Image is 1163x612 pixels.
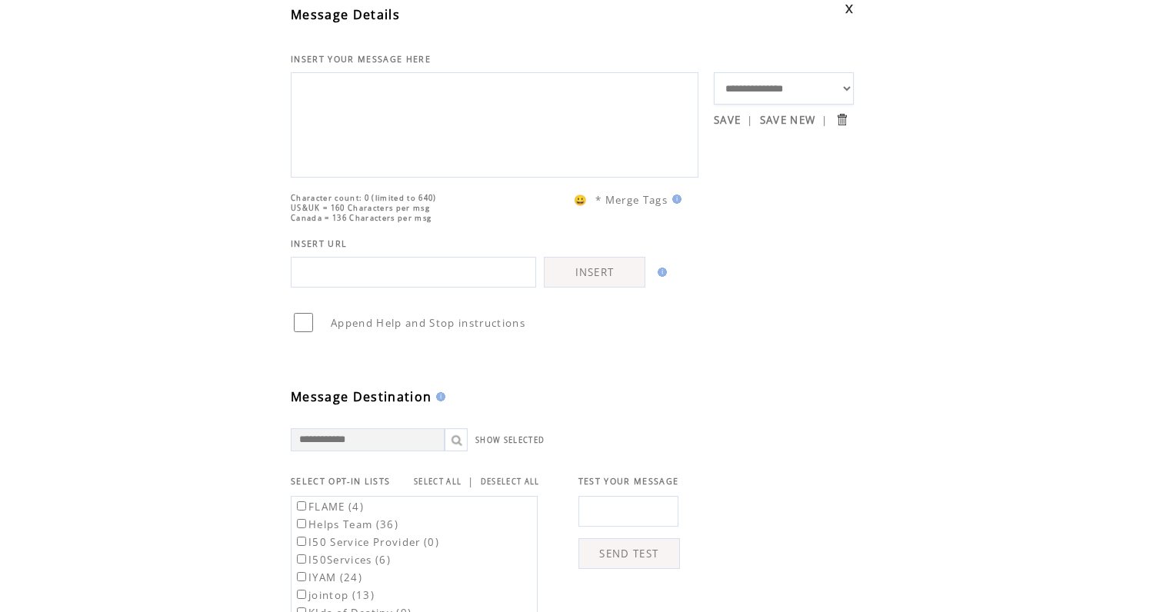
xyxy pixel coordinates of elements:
[297,501,306,511] input: FLAME (4)
[297,572,306,581] input: IYAM (24)
[468,474,474,488] span: |
[578,538,680,569] a: SEND TEST
[835,112,849,127] input: Submit
[331,316,525,330] span: Append Help and Stop instructions
[544,257,645,288] a: INSERT
[574,193,588,207] span: 😀
[481,477,540,487] a: DESELECT ALL
[294,535,439,549] label: I50 Service Provider (0)
[821,113,828,127] span: |
[578,476,679,487] span: TEST YOUR MESSAGE
[291,6,400,23] span: Message Details
[291,476,390,487] span: SELECT OPT-IN LISTS
[297,554,306,564] input: I50Services (6)
[668,195,681,204] img: help.gif
[291,238,347,249] span: INSERT URL
[414,477,462,487] a: SELECT ALL
[294,553,391,567] label: I50Services (6)
[294,517,398,531] label: Helps Team (36)
[291,54,431,65] span: INSERT YOUR MESSAGE HERE
[595,193,668,207] span: * Merge Tags
[297,519,306,528] input: Helps Team (36)
[291,193,437,203] span: Character count: 0 (limited to 640)
[294,588,375,602] label: jointop (13)
[760,113,816,127] a: SAVE NEW
[653,268,667,277] img: help.gif
[294,570,362,584] label: IYAM (24)
[291,388,432,405] span: Message Destination
[747,113,753,127] span: |
[294,500,364,514] label: FLAME (4)
[297,590,306,599] input: jointop (13)
[297,537,306,546] input: I50 Service Provider (0)
[432,392,445,401] img: help.gif
[291,213,432,223] span: Canada = 136 Characters per msg
[291,203,430,213] span: US&UK = 160 Characters per msg
[475,435,545,445] a: SHOW SELECTED
[714,113,741,127] a: SAVE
